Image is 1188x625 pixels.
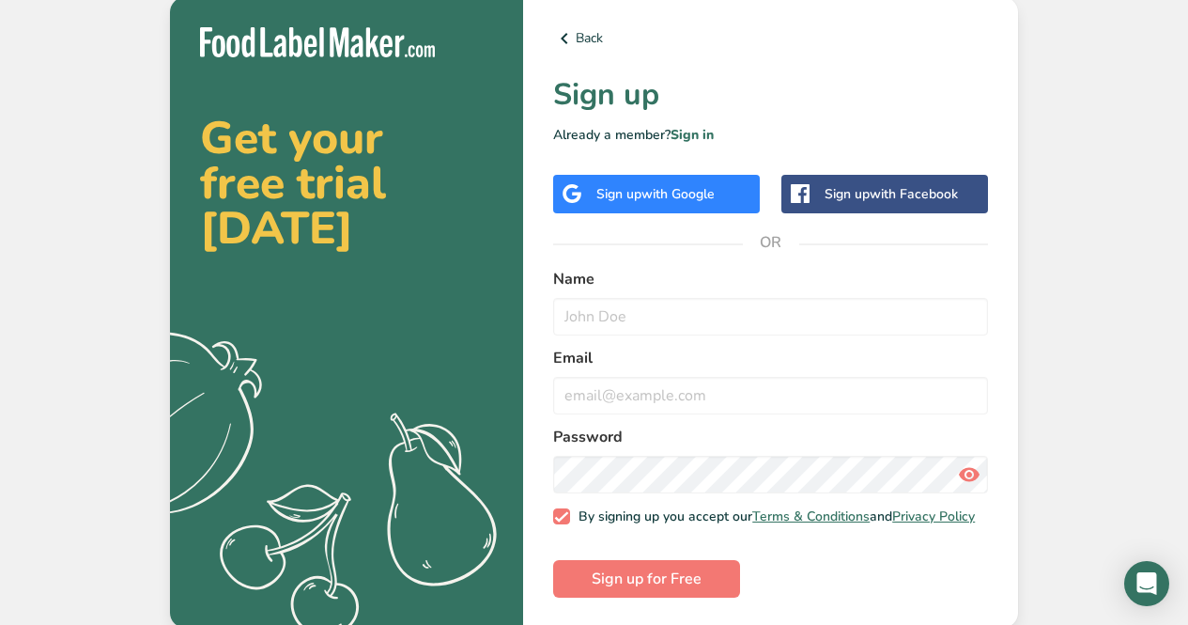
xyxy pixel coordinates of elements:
button: Sign up for Free [553,560,740,598]
a: Privacy Policy [892,508,975,525]
div: Sign up [596,184,715,204]
label: Name [553,268,988,290]
span: Sign up for Free [592,568,702,590]
div: Open Intercom Messenger [1124,561,1169,606]
a: Terms & Conditions [752,508,870,525]
h2: Get your free trial [DATE] [200,116,493,251]
span: OR [743,214,799,271]
h1: Sign up [553,72,988,117]
div: Sign up [825,184,958,204]
label: Password [553,426,988,448]
span: By signing up you accept our and [570,508,976,525]
input: John Doe [553,298,988,336]
label: Email [553,347,988,369]
a: Back [553,27,988,50]
span: with Google [641,185,715,203]
span: with Facebook [870,185,958,203]
img: Food Label Maker [200,27,435,58]
a: Sign in [671,126,714,144]
input: email@example.com [553,377,988,414]
p: Already a member? [553,125,988,145]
